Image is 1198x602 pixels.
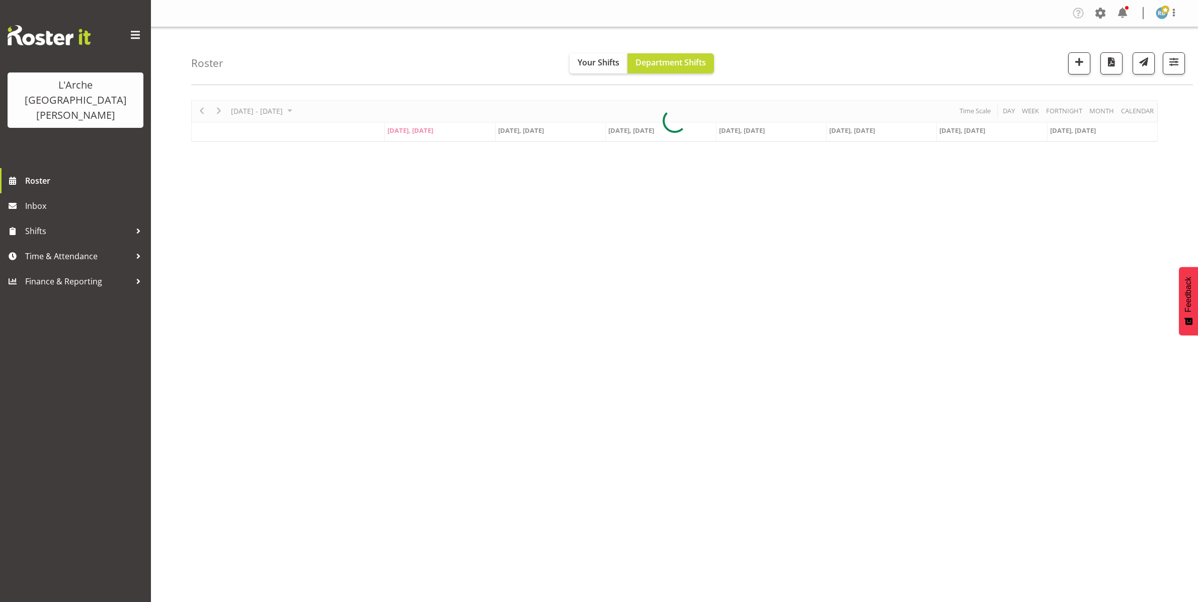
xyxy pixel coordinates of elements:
span: Feedback [1184,277,1193,312]
h4: Roster [191,57,223,69]
span: Inbox [25,198,146,213]
button: Download a PDF of the roster according to the set date range. [1100,52,1123,74]
button: Your Shifts [570,53,627,73]
div: L'Arche [GEOGRAPHIC_DATA][PERSON_NAME] [18,78,133,123]
button: Department Shifts [627,53,714,73]
button: Add a new shift [1068,52,1090,74]
button: Feedback - Show survey [1179,267,1198,335]
button: Filter Shifts [1163,52,1185,74]
span: Department Shifts [635,57,706,68]
span: Time & Attendance [25,249,131,264]
button: Send a list of all shifts for the selected filtered period to all rostered employees. [1133,52,1155,74]
span: Roster [25,173,146,188]
img: robin-buch3407.jpg [1156,7,1168,19]
img: Rosterit website logo [8,25,91,45]
span: Finance & Reporting [25,274,131,289]
span: Your Shifts [578,57,619,68]
span: Shifts [25,223,131,239]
